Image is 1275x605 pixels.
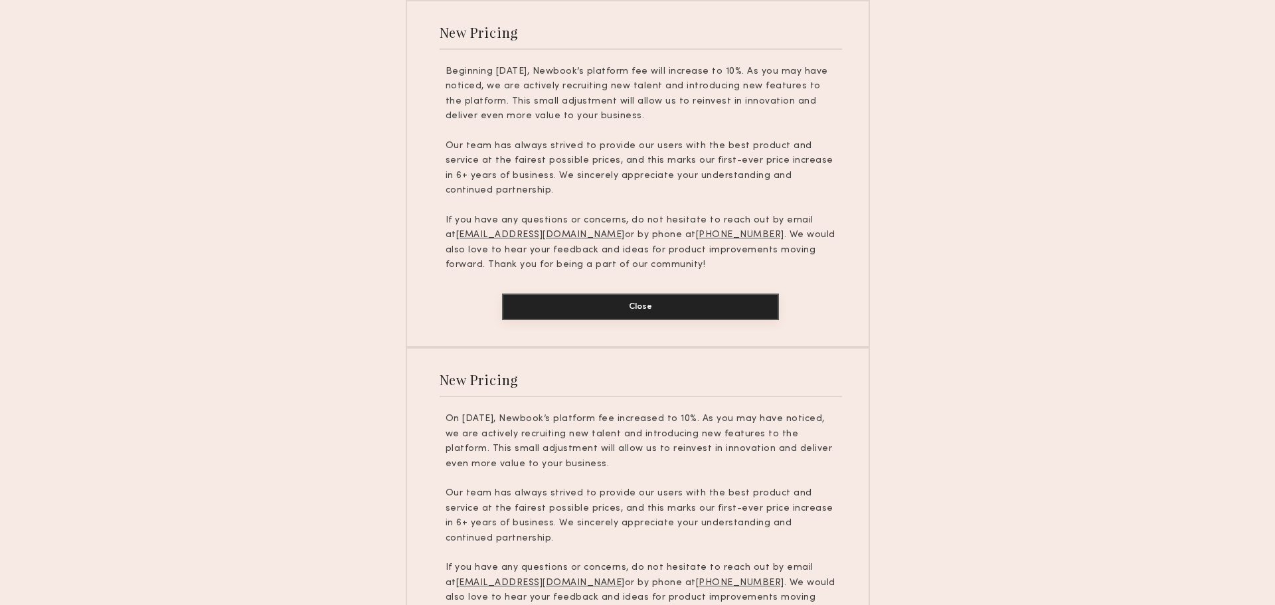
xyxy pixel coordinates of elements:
p: On [DATE], Newbook’s platform fee increased to 10%. As you may have noticed, we are actively recr... [446,412,836,472]
p: Our team has always strived to provide our users with the best product and service at the fairest... [446,486,836,546]
u: [PHONE_NUMBER] [696,578,784,587]
u: [PHONE_NUMBER] [696,230,784,239]
p: If you have any questions or concerns, do not hesitate to reach out by email at or by phone at . ... [446,213,836,273]
p: Beginning [DATE], Newbook’s platform fee will increase to 10%. As you may have noticed, we are ac... [446,64,836,124]
button: Close [502,294,779,320]
u: [EMAIL_ADDRESS][DOMAIN_NAME] [456,578,625,587]
div: New Pricing [440,23,519,41]
div: New Pricing [440,371,519,389]
u: [EMAIL_ADDRESS][DOMAIN_NAME] [456,230,625,239]
p: Our team has always strived to provide our users with the best product and service at the fairest... [446,139,836,199]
